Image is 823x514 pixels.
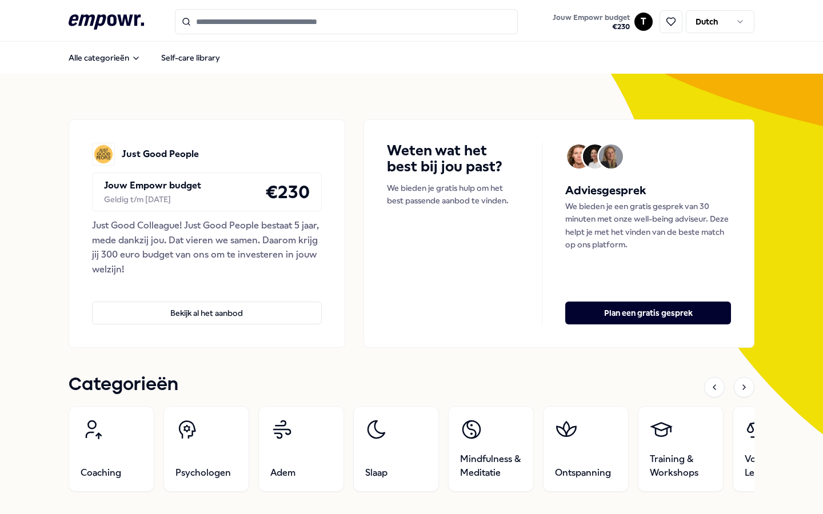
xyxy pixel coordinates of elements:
a: Voeding & Levensstijl [733,406,818,492]
span: Psychologen [175,466,231,480]
img: Just Good People [92,143,115,166]
p: We bieden je gratis hulp om het best passende aanbod te vinden. [387,182,520,207]
nav: Main [59,46,229,69]
span: € 230 [553,22,630,31]
button: Jouw Empowr budget€230 [550,11,632,34]
div: Just Good Colleague! Just Good People bestaat 5 jaar, mede dankzij jou. Dat vieren we samen. Daar... [92,218,322,276]
input: Search for products, categories or subcategories [175,9,518,34]
h5: Adviesgesprek [565,182,731,200]
p: Jouw Empowr budget [104,178,201,193]
img: Avatar [599,144,623,168]
p: We bieden je een gratis gesprek van 30 minuten met onze well-being adviseur. Deze helpt je met he... [565,200,731,251]
a: Jouw Empowr budget€230 [548,10,634,34]
a: Psychologen [163,406,249,492]
a: Mindfulness & Meditatie [448,406,534,492]
p: Just Good People [122,147,199,162]
a: Slaap [353,406,439,492]
span: Slaap [365,466,387,480]
span: Jouw Empowr budget [553,13,630,22]
a: Coaching [69,406,154,492]
img: Avatar [583,144,607,168]
button: Bekijk al het aanbod [92,302,322,324]
span: Ontspanning [555,466,611,480]
span: Training & Workshops [650,452,712,480]
a: Training & Workshops [638,406,724,492]
h4: € 230 [265,178,310,206]
button: Plan een gratis gesprek [565,302,731,324]
button: T [634,13,653,31]
button: Alle categorieën [59,46,150,69]
a: Adem [258,406,344,492]
div: Geldig t/m [DATE] [104,193,201,206]
a: Self-care library [152,46,229,69]
h4: Weten wat het best bij jou past? [387,143,520,175]
span: Adem [270,466,295,480]
a: Ontspanning [543,406,629,492]
h1: Categorieën [69,371,178,399]
span: Voeding & Levensstijl [745,452,806,480]
a: Bekijk al het aanbod [92,283,322,324]
span: Coaching [81,466,121,480]
span: Mindfulness & Meditatie [460,452,522,480]
img: Avatar [567,144,591,168]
